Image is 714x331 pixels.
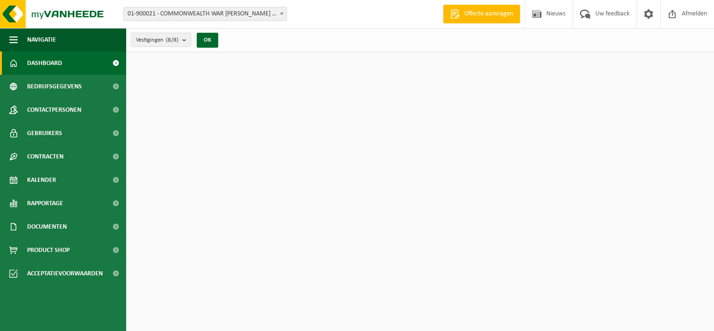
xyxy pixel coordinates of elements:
span: Kalender [27,168,56,192]
span: Gebruikers [27,122,62,145]
span: Vestigingen [136,33,178,47]
button: OK [197,33,218,48]
span: Contracten [27,145,64,168]
span: Bedrijfsgegevens [27,75,82,98]
button: Vestigingen(8/8) [131,33,191,47]
span: 01-900021 - COMMONWEALTH WAR GRAVES - IEPER [123,7,287,21]
span: 01-900021 - COMMONWEALTH WAR GRAVES - IEPER [124,7,286,21]
span: Rapportage [27,192,63,215]
span: Product Shop [27,238,70,262]
span: Acceptatievoorwaarden [27,262,103,285]
span: Navigatie [27,28,56,51]
span: Dashboard [27,51,62,75]
count: (8/8) [166,37,178,43]
span: Contactpersonen [27,98,81,122]
span: Offerte aanvragen [462,9,515,19]
span: Documenten [27,215,67,238]
a: Offerte aanvragen [443,5,520,23]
